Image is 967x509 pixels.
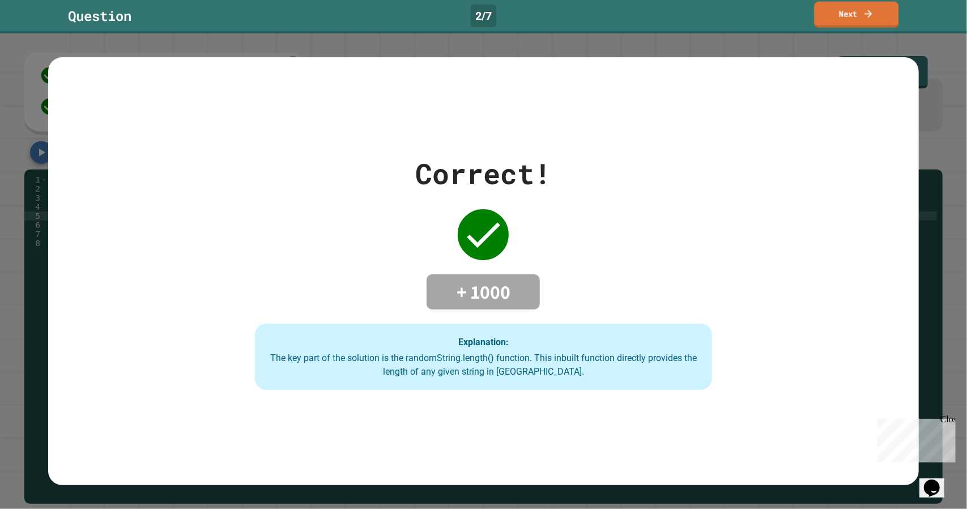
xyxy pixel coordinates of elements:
[919,464,956,498] iframe: chat widget
[68,6,131,26] div: Question
[438,280,529,304] h4: + 1000
[415,152,551,195] div: Correct!
[5,5,78,72] div: Chat with us now!Close
[814,2,898,28] a: Next
[458,336,509,347] strong: Explanation:
[873,414,956,463] iframe: chat widget
[266,351,700,379] div: The key part of the solution is the randomString.length() function. This inbuilt function directl...
[471,5,496,27] div: 2 / 7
